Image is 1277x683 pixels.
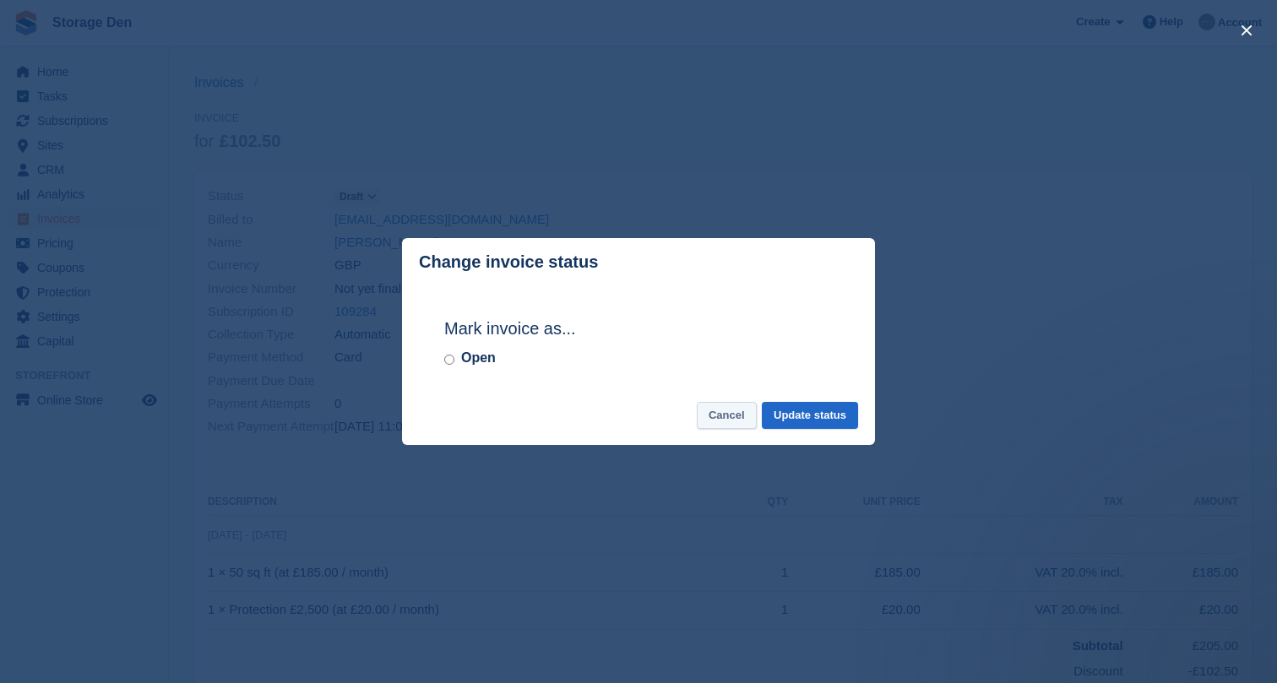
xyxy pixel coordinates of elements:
button: close [1233,17,1260,44]
p: Change invoice status [419,252,598,272]
button: Update status [762,402,858,430]
label: Open [461,348,496,368]
h2: Mark invoice as... [444,316,833,341]
button: Cancel [697,402,757,430]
